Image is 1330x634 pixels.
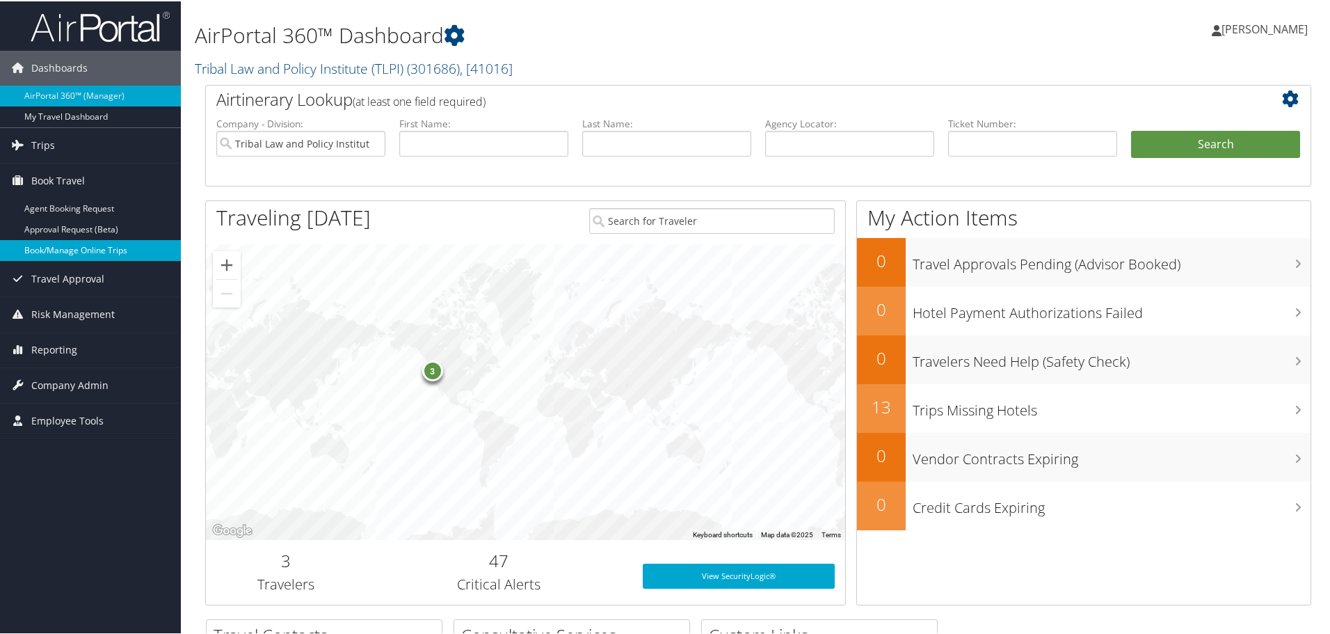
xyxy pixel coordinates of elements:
[216,116,385,129] label: Company - Division:
[822,530,841,537] a: Terms (opens in new tab)
[643,562,835,587] a: View SecurityLogic®
[857,431,1311,480] a: 0Vendor Contracts Expiring
[376,548,622,571] h2: 47
[913,295,1311,322] h3: Hotel Payment Authorizations Failed
[765,116,934,129] label: Agency Locator:
[460,58,513,77] span: , [ 41016 ]
[693,529,753,539] button: Keyboard shortcuts
[857,345,906,369] h2: 0
[209,521,255,539] a: Open this area in Google Maps (opens a new window)
[376,573,622,593] h3: Critical Alerts
[31,296,115,331] span: Risk Management
[913,490,1311,516] h3: Credit Cards Expiring
[216,202,371,231] h1: Traveling [DATE]
[195,19,946,49] h1: AirPortal 360™ Dashboard
[31,127,55,161] span: Trips
[857,443,906,466] h2: 0
[857,285,1311,334] a: 0Hotel Payment Authorizations Failed
[857,480,1311,529] a: 0Credit Cards Expiring
[31,367,109,402] span: Company Admin
[407,58,460,77] span: ( 301686 )
[31,49,88,84] span: Dashboards
[195,58,513,77] a: Tribal Law and Policy Institute (TLPI)
[353,93,486,108] span: (at least one field required)
[31,260,104,295] span: Travel Approval
[913,441,1311,468] h3: Vendor Contracts Expiring
[31,331,77,366] span: Reporting
[31,9,170,42] img: airportal-logo.png
[948,116,1117,129] label: Ticket Number:
[31,162,85,197] span: Book Travel
[216,548,355,571] h2: 3
[213,278,241,306] button: Zoom out
[857,296,906,320] h2: 0
[913,393,1311,419] h3: Trips Missing Hotels
[857,237,1311,285] a: 0Travel Approvals Pending (Advisor Booked)
[857,202,1311,231] h1: My Action Items
[857,248,906,271] h2: 0
[913,246,1311,273] h3: Travel Approvals Pending (Advisor Booked)
[31,402,104,437] span: Employee Tools
[582,116,751,129] label: Last Name:
[589,207,835,232] input: Search for Traveler
[1212,7,1322,49] a: [PERSON_NAME]
[857,334,1311,383] a: 0Travelers Need Help (Safety Check)
[399,116,568,129] label: First Name:
[213,250,241,278] button: Zoom in
[1221,20,1308,35] span: [PERSON_NAME]
[1131,129,1300,157] button: Search
[857,383,1311,431] a: 13Trips Missing Hotels
[422,359,442,380] div: 3
[216,86,1208,110] h2: Airtinerary Lookup
[857,491,906,515] h2: 0
[913,344,1311,370] h3: Travelers Need Help (Safety Check)
[761,530,813,537] span: Map data ©2025
[209,521,255,539] img: Google
[216,573,355,593] h3: Travelers
[857,394,906,418] h2: 13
